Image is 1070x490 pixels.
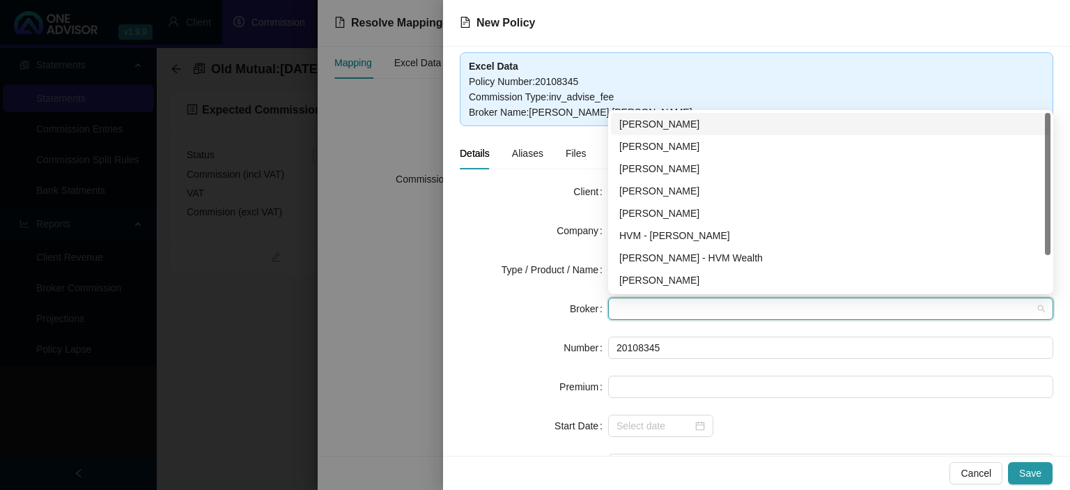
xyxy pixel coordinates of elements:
div: Commission Type : inv_advise_fee [469,89,1044,105]
label: Company [557,220,608,242]
button: Save [1008,462,1053,484]
span: Details [460,148,490,158]
label: Start Date [555,415,608,437]
label: Broker [570,298,608,320]
label: Type / Product / Name [502,259,608,281]
b: Excel Data [469,61,518,72]
div: Broker Name : [PERSON_NAME] [PERSON_NAME] [469,105,1044,120]
label: Number [564,337,608,359]
div: Bronwyn Desplace - HVM Wealth [611,247,1050,269]
div: [PERSON_NAME] [619,206,1042,221]
label: Premium [559,376,608,398]
span: Save [1019,466,1041,481]
div: Dalton Hartley [611,202,1050,224]
div: Chanel Francis [611,180,1050,202]
div: Cheryl-Anne Chislett [611,135,1050,158]
div: [PERSON_NAME] [619,273,1042,288]
div: Wesley Bowman [611,113,1050,135]
span: New Policy [476,17,535,29]
div: [PERSON_NAME] [619,116,1042,132]
div: Bronwyn Desplace [611,158,1050,180]
div: [PERSON_NAME] [619,183,1042,199]
div: [PERSON_NAME] [619,161,1042,176]
button: Cancel [949,462,1002,484]
span: file-text [460,17,471,28]
span: Cancel [961,466,991,481]
div: [PERSON_NAME] - HVM Wealth [619,250,1042,266]
label: Client [573,181,608,203]
label: New Business Type [513,454,608,476]
div: HVM - Wesley Bowman [611,224,1050,247]
div: Darryn Purtell [611,269,1050,291]
div: [PERSON_NAME] [619,139,1042,154]
div: Policy Number : 20108345 [469,74,1044,89]
input: Select date [617,418,692,434]
div: HVM - [PERSON_NAME] [619,228,1042,243]
span: Aliases [512,148,543,158]
span: Files [566,148,587,158]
